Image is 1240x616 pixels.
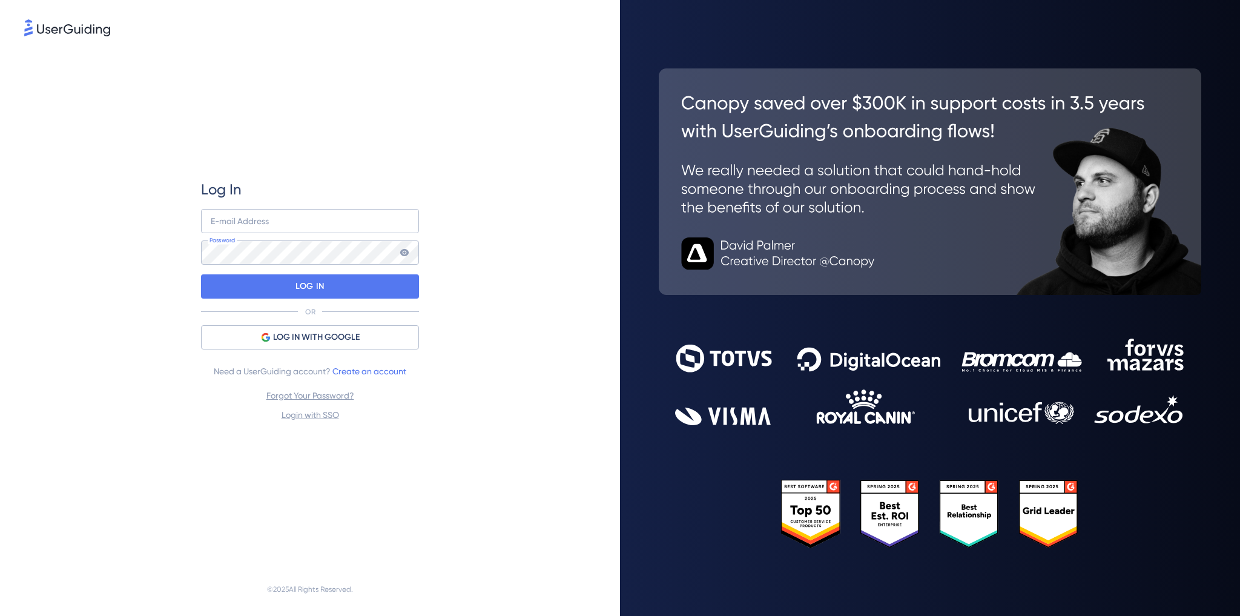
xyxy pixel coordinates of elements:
[201,180,242,199] span: Log In
[332,366,406,376] a: Create an account
[201,209,419,233] input: example@company.com
[214,364,406,379] span: Need a UserGuiding account?
[266,391,354,400] a: Forgot Your Password?
[305,307,315,317] p: OR
[781,480,1080,548] img: 25303e33045975176eb484905ab012ff.svg
[267,582,353,597] span: © 2025 All Rights Reserved.
[273,330,360,345] span: LOG IN WITH GOOGLE
[295,277,324,296] p: LOG IN
[282,410,339,420] a: Login with SSO
[659,68,1201,296] img: 26c0aa7c25a843aed4baddd2b5e0fa68.svg
[675,339,1185,425] img: 9302ce2ac39453076f5bc0f2f2ca889b.svg
[24,19,110,36] img: 8faab4ba6bc7696a72372aa768b0286c.svg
